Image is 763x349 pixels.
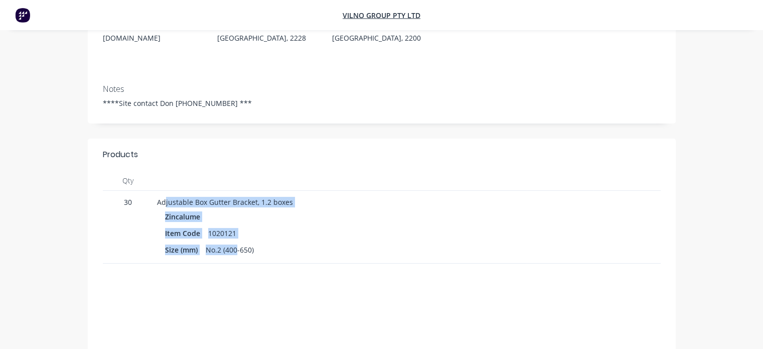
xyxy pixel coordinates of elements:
[165,226,204,241] div: Item Code
[204,226,240,241] div: 1020121
[343,11,420,20] a: Vilno Group Pty Ltd
[165,243,202,257] div: Size (mm)
[103,98,661,108] div: ****Site contact Don [PHONE_NUMBER] ***
[202,243,258,257] div: No.2 (400-650)
[103,149,138,161] div: Products
[165,209,204,224] div: Zincalume
[157,197,293,207] span: Adjustable Box Gutter Bracket, 1.2 boxes
[103,17,202,45] div: [EMAIL_ADDRESS][DOMAIN_NAME]
[107,197,149,207] span: 30
[103,171,153,191] div: Qty
[103,84,661,94] div: Notes
[15,8,30,23] img: Factory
